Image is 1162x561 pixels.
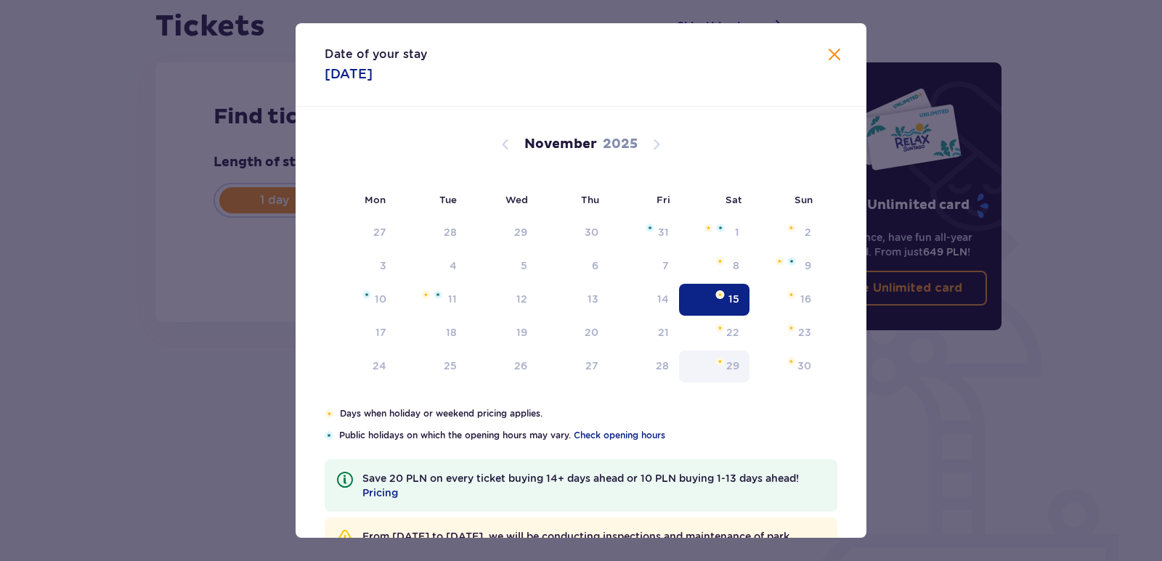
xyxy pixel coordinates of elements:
img: Orange star [421,290,431,299]
div: 10 [375,292,386,306]
td: Sunday, November 2, 2025 [749,217,821,249]
td: Sunday, November 30, 2025 [749,351,821,382]
div: 28 [656,359,669,373]
div: 31 [658,225,669,239]
small: Sat [726,194,742,205]
td: Thursday, November 13, 2025 [537,284,609,316]
td: Thursday, November 27, 2025 [537,351,609,382]
div: 20 [585,325,598,340]
div: 29 [726,359,739,373]
small: Sun [795,194,813,205]
div: 16 [800,292,811,306]
small: Mon [365,194,386,205]
small: Thu [581,194,599,205]
div: 29 [514,225,527,239]
td: Tuesday, November 25, 2025 [397,351,467,382]
p: Save 20 PLN on every ticket buying 14+ days ahead or 10 PLN buying 1-13 days ahead! [362,471,826,500]
img: Blue star [325,431,333,440]
td: Tuesday, November 18, 2025 [397,317,467,349]
td: Friday, November 14, 2025 [609,284,679,316]
img: Orange star [787,324,796,332]
td: Saturday, November 8, 2025 [679,250,749,282]
img: Orange star [704,224,713,232]
div: 13 [588,292,598,306]
td: Saturday, November 22, 2025 [679,317,749,349]
div: 25 [444,359,457,373]
img: Orange star [325,409,334,418]
td: Wednesday, October 29, 2025 [467,217,537,249]
img: Orange star [715,357,725,366]
td: Date selected. Saturday, November 15, 2025 [679,284,749,316]
td: Friday, November 28, 2025 [609,351,679,382]
p: 2025 [603,136,638,153]
img: Blue star [787,257,796,266]
div: 28 [444,225,457,239]
div: 2 [805,225,811,239]
img: Orange star [787,224,796,232]
img: Orange star [715,324,725,332]
td: Sunday, November 23, 2025 [749,317,821,349]
td: Tuesday, October 28, 2025 [397,217,467,249]
td: Wednesday, November 5, 2025 [467,250,537,282]
p: Days when holiday or weekend pricing applies. [340,407,837,420]
td: Saturday, November 1, 2025 [679,217,749,249]
img: Orange star [715,290,725,299]
small: Wed [505,194,528,205]
div: 23 [798,325,811,340]
div: 14 [657,292,669,306]
td: Thursday, October 30, 2025 [537,217,609,249]
div: 30 [797,359,811,373]
button: Next month [648,136,665,153]
div: 11 [448,292,457,306]
div: 15 [728,292,739,306]
div: 12 [516,292,527,306]
div: 7 [662,258,669,273]
td: Tuesday, November 4, 2025 [397,250,467,282]
button: Previous month [497,136,514,153]
div: 19 [516,325,527,340]
div: 5 [521,258,527,273]
td: Friday, November 7, 2025 [609,250,679,282]
td: Monday, November 10, 2025 [325,284,397,316]
td: Sunday, November 9, 2025 [749,250,821,282]
td: Sunday, November 16, 2025 [749,284,821,316]
div: 27 [585,359,598,373]
img: Orange star [787,290,796,299]
a: Check opening hours [574,429,665,442]
img: Blue star [362,290,371,299]
img: Blue star [716,224,725,232]
div: 1 [735,225,739,239]
td: Tuesday, November 11, 2025 [397,284,467,316]
div: 8 [733,258,739,273]
p: Public holidays on which the opening hours may vary. [339,429,837,442]
div: 17 [375,325,386,340]
td: Saturday, November 29, 2025 [679,351,749,382]
div: 22 [726,325,739,340]
p: Date of your stay [325,46,427,62]
small: Fri [657,194,670,205]
td: Monday, November 3, 2025 [325,250,397,282]
div: 26 [514,359,527,373]
td: Monday, November 17, 2025 [325,317,397,349]
td: Friday, October 31, 2025 [609,217,679,249]
div: 3 [380,258,386,273]
td: Monday, November 24, 2025 [325,351,397,382]
img: Blue star [434,290,442,299]
img: Orange star [715,257,725,266]
td: Wednesday, November 12, 2025 [467,284,537,316]
img: Blue star [646,224,654,232]
td: Friday, November 21, 2025 [609,317,679,349]
div: 21 [658,325,669,340]
div: 4 [450,258,457,273]
div: 6 [592,258,598,273]
div: 27 [373,225,386,239]
div: 9 [805,258,811,273]
p: [DATE] [325,65,373,83]
td: Monday, October 27, 2025 [325,217,397,249]
p: From [DATE] to [DATE], we will be conducting inspections and maintenance of park attractions. Bef... [362,529,826,558]
a: Pricing [362,486,398,500]
img: Orange star [775,257,784,266]
img: Orange star [787,357,796,366]
div: 30 [585,225,598,239]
